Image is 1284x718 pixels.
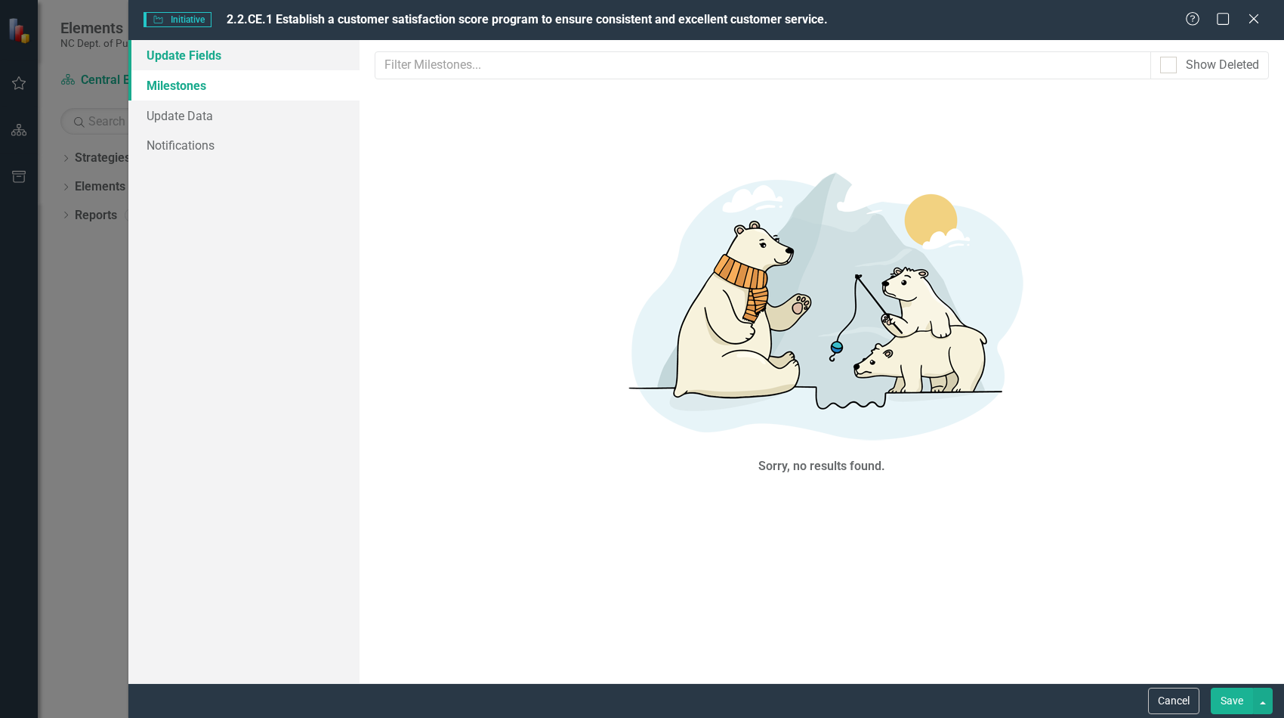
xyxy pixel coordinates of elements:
[128,101,360,131] a: Update Data
[227,12,828,26] span: 2.2.CE.1 Establish a customer satisfaction score program to ensure consistent and excellent custo...
[144,12,211,27] span: Initiative
[1186,57,1259,74] div: Show Deleted
[128,70,360,101] a: Milestones
[595,152,1048,454] img: No results found
[375,51,1151,79] input: Filter Milestones...
[128,40,360,70] a: Update Fields
[758,458,885,475] div: Sorry, no results found.
[128,130,360,160] a: Notifications
[1148,688,1199,714] button: Cancel
[1211,688,1253,714] button: Save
